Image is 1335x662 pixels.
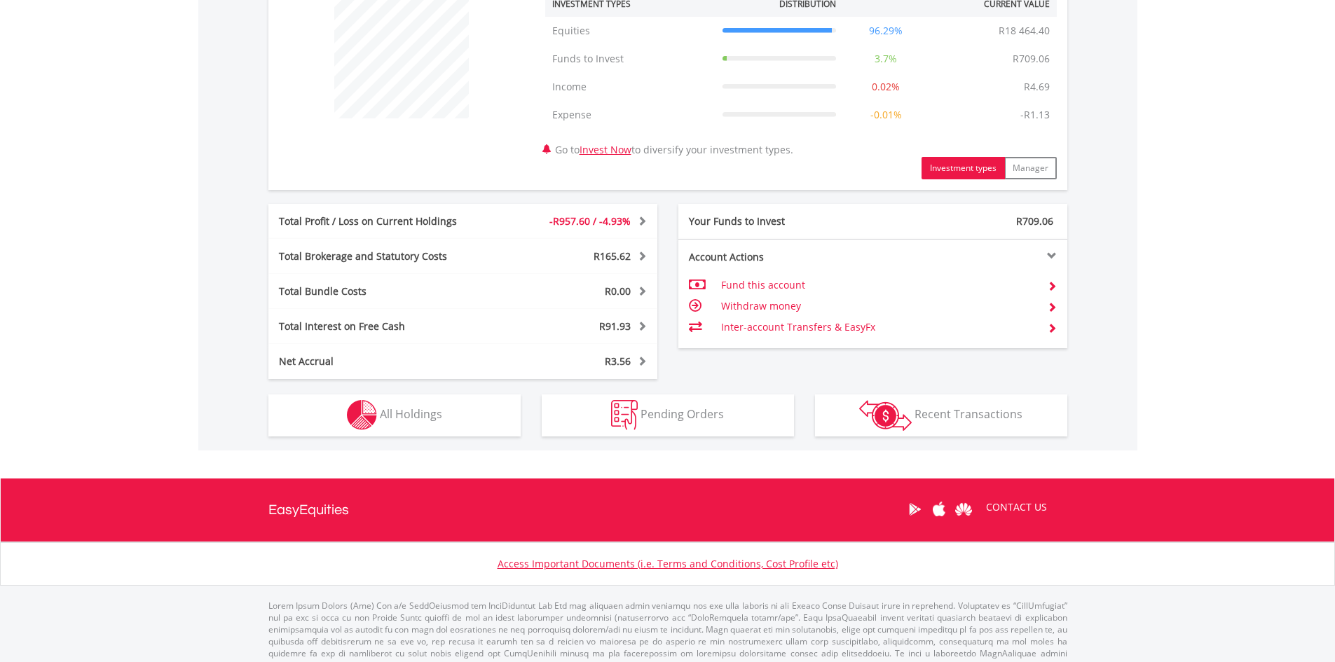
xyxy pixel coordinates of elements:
[549,214,631,228] span: -R957.60 / -4.93%
[268,249,495,263] div: Total Brokerage and Statutory Costs
[678,250,873,264] div: Account Actions
[580,143,631,156] a: Invest Now
[992,17,1057,45] td: R18 464.40
[1016,214,1053,228] span: R709.06
[1004,157,1057,179] button: Manager
[903,488,927,531] a: Google Play
[599,319,631,333] span: R91.93
[1013,101,1057,129] td: -R1.13
[927,488,952,531] a: Apple
[605,354,631,368] span: R3.56
[1017,73,1057,101] td: R4.69
[380,406,442,422] span: All Holdings
[268,354,495,368] div: Net Accrual
[545,73,716,101] td: Income
[545,17,716,45] td: Equities
[268,214,495,228] div: Total Profit / Loss on Current Holdings
[1006,45,1057,73] td: R709.06
[721,275,1036,296] td: Fund this account
[498,557,838,570] a: Access Important Documents (i.e. Terms and Conditions, Cost Profile etc)
[843,101,929,129] td: -0.01%
[976,488,1057,527] a: CONTACT US
[922,157,1005,179] button: Investment types
[721,296,1036,317] td: Withdraw money
[641,406,724,422] span: Pending Orders
[815,394,1067,436] button: Recent Transactions
[268,284,495,298] div: Total Bundle Costs
[843,17,929,45] td: 96.29%
[268,394,521,436] button: All Holdings
[721,317,1036,338] td: Inter-account Transfers & EasyFx
[678,214,873,228] div: Your Funds to Invest
[843,73,929,101] td: 0.02%
[952,488,976,531] a: Huawei
[545,45,716,73] td: Funds to Invest
[843,45,929,73] td: 3.7%
[611,400,638,430] img: pending_instructions-wht.png
[859,400,912,431] img: transactions-zar-wht.png
[545,101,716,129] td: Expense
[542,394,794,436] button: Pending Orders
[915,406,1022,422] span: Recent Transactions
[594,249,631,263] span: R165.62
[268,319,495,333] div: Total Interest on Free Cash
[605,284,631,298] span: R0.00
[347,400,377,430] img: holdings-wht.png
[268,478,349,542] a: EasyEquities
